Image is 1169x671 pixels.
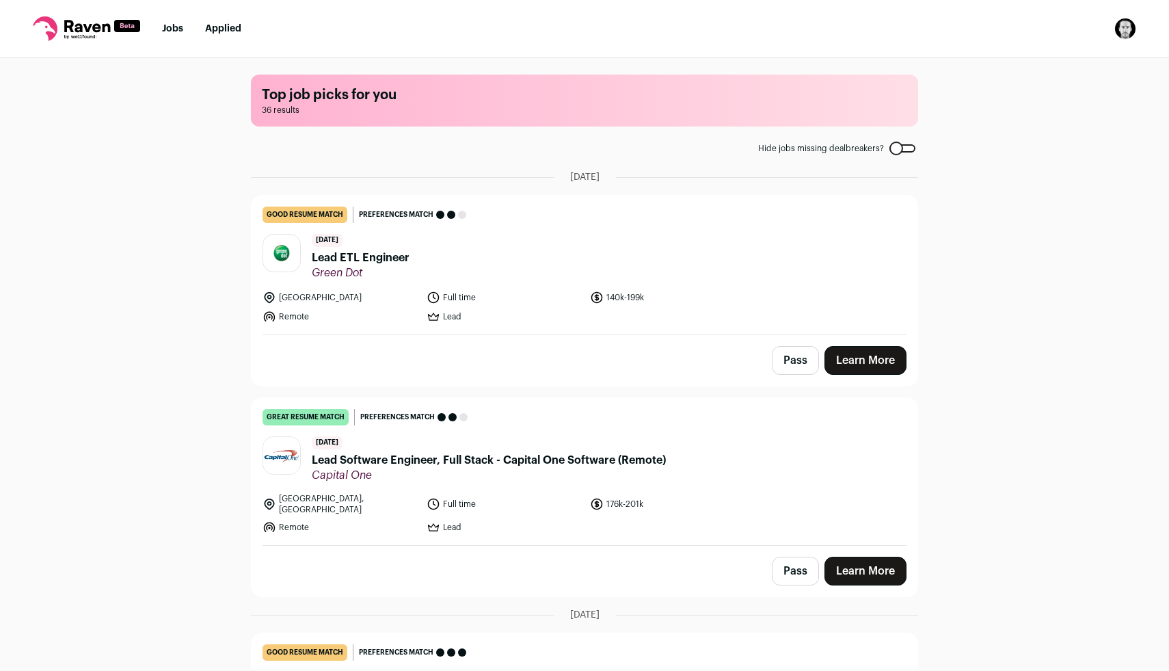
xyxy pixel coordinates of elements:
span: Capital One [312,469,666,482]
span: [DATE] [312,436,342,449]
span: Hide jobs missing dealbreakers? [758,143,884,154]
li: [GEOGRAPHIC_DATA], [GEOGRAPHIC_DATA] [263,493,418,515]
li: 176k-201k [590,493,746,515]
span: Lead ETL Engineer [312,250,409,266]
span: Green Dot [312,266,409,280]
a: Learn More [824,346,906,375]
span: 36 results [262,105,907,116]
li: Full time [427,493,582,515]
div: good resume match [263,207,347,223]
li: Remote [263,521,418,534]
img: 24b4cd1a14005e1eb0453b1a75ab48f7ab5ae425408ff78ab99c55fada566dcb.jpg [263,437,300,474]
li: Lead [427,310,582,324]
button: Pass [772,346,819,375]
a: Learn More [824,557,906,586]
a: Applied [205,24,241,34]
button: Open dropdown [1114,18,1136,40]
button: Pass [772,557,819,586]
a: great resume match Preferences match [DATE] Lead Software Engineer, Full Stack - Capital One Soft... [252,398,917,545]
span: Lead Software Engineer, Full Stack - Capital One Software (Remote) [312,452,666,469]
li: [GEOGRAPHIC_DATA] [263,291,418,304]
li: Lead [427,521,582,534]
a: Jobs [162,24,183,34]
h1: Top job picks for you [262,85,907,105]
span: [DATE] [570,170,600,184]
span: Preferences match [359,208,433,222]
div: great resume match [263,409,349,425]
img: fe0a63eb5248b07f36e9ccf57bd7b7fbac2e1b22b593863fa7f27557e915394a.jpg [263,243,300,263]
span: Preferences match [359,646,433,659]
img: 828644-medium_jpg [1114,18,1136,40]
li: 140k-199k [590,291,746,304]
span: [DATE] [312,234,342,247]
li: Full time [427,291,582,304]
span: Preferences match [360,410,435,424]
li: Remote [263,310,418,324]
div: good resume match [263,644,347,661]
span: [DATE] [570,608,600,622]
a: good resume match Preferences match [DATE] Lead ETL Engineer Green Dot [GEOGRAPHIC_DATA] Full tim... [252,196,917,334]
